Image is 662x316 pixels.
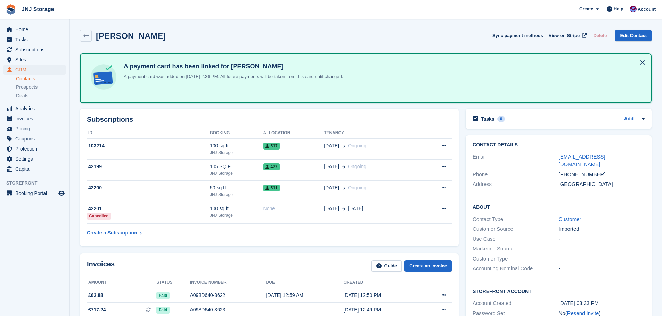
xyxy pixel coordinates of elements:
[343,306,421,314] div: [DATE] 12:49 PM
[348,164,366,169] span: Ongoing
[15,35,57,44] span: Tasks
[57,189,66,197] a: Preview store
[559,245,645,253] div: -
[3,45,66,54] a: menu
[590,30,610,41] button: Delete
[263,163,280,170] span: 472
[190,277,266,288] th: Invoice number
[87,163,210,170] div: 42199
[87,227,142,239] a: Create a Subscription
[473,245,558,253] div: Marketing Source
[324,163,339,170] span: [DATE]
[190,292,266,299] div: A093D640-3622
[19,3,57,15] a: JNJ Storage
[497,116,505,122] div: 0
[15,144,57,154] span: Protection
[324,142,339,150] span: [DATE]
[210,184,263,191] div: 50 sq ft
[121,62,343,70] h4: A payment card has been linked for [PERSON_NAME]
[263,185,280,191] span: 511
[3,65,66,75] a: menu
[87,277,156,288] th: Amount
[16,92,66,100] a: Deals
[15,55,57,65] span: Sites
[473,215,558,223] div: Contact Type
[549,32,580,39] span: View on Stripe
[343,292,421,299] div: [DATE] 12:50 PM
[15,154,57,164] span: Settings
[210,142,263,150] div: 100 sq ft
[324,205,339,212] span: [DATE]
[16,84,66,91] a: Prospects
[559,180,645,188] div: [GEOGRAPHIC_DATA]
[3,35,66,44] a: menu
[348,143,366,148] span: Ongoing
[210,163,263,170] div: 105 SQ FT
[263,128,324,139] th: Allocation
[89,62,118,92] img: card-linked-ebf98d0992dc2aeb22e95c0e3c79077019eb2392cfd83c6a337811c24bc77127.svg
[15,124,57,134] span: Pricing
[324,184,339,191] span: [DATE]
[348,185,366,190] span: Ongoing
[87,128,210,139] th: ID
[404,260,452,272] a: Create an Invoice
[559,171,645,179] div: [PHONE_NUMBER]
[210,170,263,177] div: JNJ Storage
[473,142,645,148] h2: Contact Details
[638,6,656,13] span: Account
[87,205,210,212] div: 42201
[473,153,558,169] div: Email
[473,255,558,263] div: Customer Type
[567,310,599,316] a: Resend Invite
[559,255,645,263] div: -
[87,184,210,191] div: 42200
[15,65,57,75] span: CRM
[266,292,344,299] div: [DATE] 12:59 AM
[559,154,605,168] a: [EMAIL_ADDRESS][DOMAIN_NAME]
[3,188,66,198] a: menu
[3,25,66,34] a: menu
[348,205,363,212] span: [DATE]
[87,142,210,150] div: 103214
[210,205,263,212] div: 100 sq ft
[473,288,645,294] h2: Storefront Account
[559,265,645,273] div: -
[579,6,593,12] span: Create
[156,292,169,299] span: Paid
[16,93,28,99] span: Deals
[210,150,263,156] div: JNJ Storage
[630,6,637,12] img: Jonathan Scrase
[473,171,558,179] div: Phone
[559,235,645,243] div: -
[266,277,344,288] th: Due
[559,299,645,307] div: [DATE] 03:33 PM
[371,260,402,272] a: Guide
[15,104,57,113] span: Analytics
[3,154,66,164] a: menu
[473,235,558,243] div: Use Case
[263,205,324,212] div: None
[15,164,57,174] span: Capital
[156,307,169,314] span: Paid
[15,114,57,123] span: Invoices
[96,31,166,41] h2: [PERSON_NAME]
[3,104,66,113] a: menu
[473,299,558,307] div: Account Created
[88,292,103,299] span: £62.88
[15,188,57,198] span: Booking Portal
[6,4,16,15] img: stora-icon-8386f47178a22dfd0bd8f6a31ec36ba5ce8667c1dd55bd0f319d3a0aa187defe.svg
[559,216,581,222] a: Customer
[473,265,558,273] div: Accounting Nominal Code
[615,30,652,41] a: Edit Contact
[15,134,57,144] span: Coupons
[481,116,495,122] h2: Tasks
[546,30,588,41] a: View on Stripe
[3,114,66,123] a: menu
[87,260,115,272] h2: Invoices
[3,144,66,154] a: menu
[3,124,66,134] a: menu
[16,76,66,82] a: Contacts
[15,25,57,34] span: Home
[473,203,645,210] h2: About
[210,128,263,139] th: Booking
